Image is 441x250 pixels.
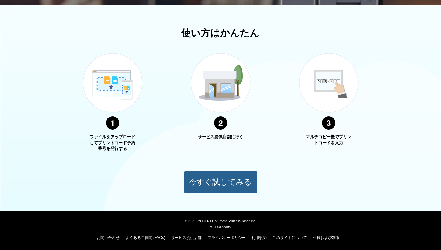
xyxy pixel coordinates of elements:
a: お問い合わせ [97,235,120,240]
a: サービス提供店舗 [171,235,202,240]
a: 利用規約 [252,235,267,240]
button: 今すぐ試してみる [184,171,257,193]
a: よくあるご質問 (FAQs) [126,235,165,240]
p: マルチコピー機でプリントコードを入力 [305,134,353,146]
p: サービス提供店舗に行く [197,134,245,140]
a: 仕様および制限 [313,235,340,240]
span: © 2025 KYOCERA Document Solutions Japan Inc. [185,219,256,223]
a: このサイトについて [272,235,307,240]
span: v1.18.0.32895 [210,225,231,229]
a: プライバシーポリシー [208,235,246,240]
p: ファイルをアップロードしてプリントコード予約番号を発行する [89,134,136,152]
